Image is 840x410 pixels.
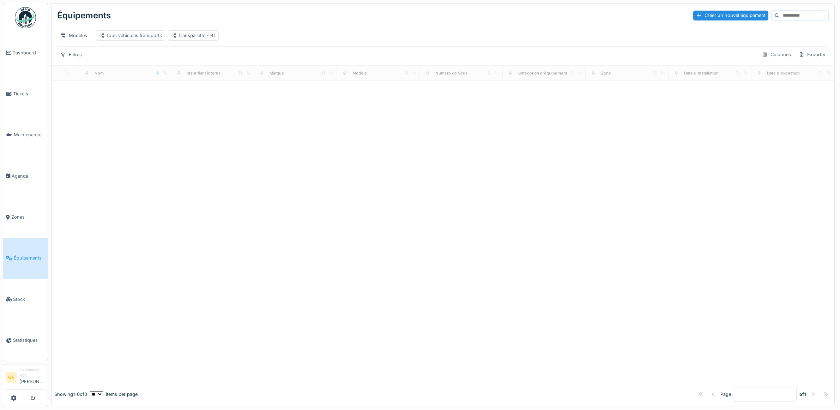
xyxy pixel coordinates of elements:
[799,391,806,398] strong: of 1
[3,320,48,361] a: Statistiques
[796,49,829,60] div: Exporter
[187,70,221,76] div: Identifiant interne
[601,70,611,76] div: Zone
[57,30,90,41] div: Modèles
[13,296,45,303] span: Stock
[352,70,367,76] div: Modèle
[11,214,45,220] span: Zones
[518,70,567,76] div: Catégories d'équipement
[720,391,731,398] div: Page
[3,32,48,73] a: Dashboard
[13,337,45,344] span: Statistiques
[3,197,48,238] a: Zones
[13,90,45,97] span: Tickets
[14,131,45,138] span: Maintenance
[19,367,45,388] li: [PERSON_NAME]
[12,49,45,56] span: Dashboard
[767,70,800,76] div: Date d'expiration
[693,11,768,20] div: Créer un nouvel équipement
[171,32,216,39] div: Transpallette - BT
[12,173,45,179] span: Agenda
[684,70,719,76] div: Date d'Installation
[759,49,794,60] div: Colonnes
[3,114,48,155] a: Maintenance
[435,70,468,76] div: Numéro de Série
[6,372,17,383] li: GF
[57,6,111,25] div: Équipements
[19,367,45,378] div: Gestionnaire local
[3,279,48,320] a: Stock
[3,238,48,279] a: Équipements
[270,70,284,76] div: Marque
[6,367,45,390] a: GF Gestionnaire local[PERSON_NAME]
[57,49,85,60] div: Filtres
[3,155,48,196] a: Agenda
[99,32,162,39] div: Tous véhicules transports
[95,70,104,76] div: Nom
[90,391,138,398] div: items per page
[3,73,48,114] a: Tickets
[15,7,36,28] img: Badge_color-CXgf-gQk.svg
[14,255,45,261] span: Équipements
[54,391,87,398] div: Showing 1 - 0 of 0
